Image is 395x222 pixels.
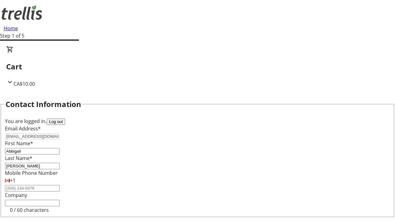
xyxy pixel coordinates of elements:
label: First Name* [5,140,33,147]
label: Company [5,192,27,199]
label: Email Address* [5,125,41,132]
input: (506) 234-5678 [5,185,60,191]
button: Log out [47,118,65,125]
h2: Cart [6,61,389,72]
div: CartCA$10.00 [6,46,389,88]
label: Last Name* [5,155,32,162]
label: Mobile Phone Number [5,170,58,176]
div: You are logged in. [5,117,390,125]
span: CA$10.00 [14,80,35,87]
h2: Contact Information [6,99,81,110]
tr-character-limit: 0 / 60 characters [10,207,49,213]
